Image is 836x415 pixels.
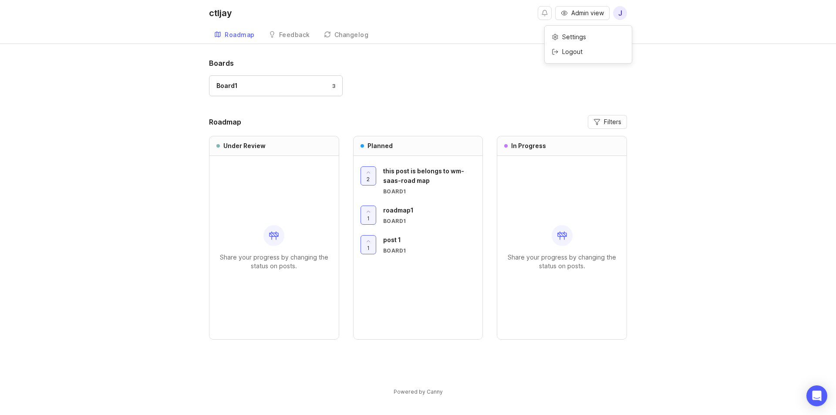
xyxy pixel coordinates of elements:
button: Filters [588,115,627,129]
h1: Boards [209,58,627,68]
div: Roadmap [225,32,255,38]
span: Filters [604,118,621,126]
h3: Under Review [223,142,266,150]
span: roadmap1 [383,206,414,214]
button: j [613,6,627,20]
span: post 1 [383,236,401,243]
button: 2 [361,166,376,186]
div: Feedback [279,32,310,38]
span: j [618,8,622,18]
div: Changelog [334,32,369,38]
div: 3 [328,82,336,90]
span: 1 [367,244,370,252]
span: 2 [367,175,370,183]
div: Board1 [383,247,476,254]
a: Settings [545,30,632,44]
div: ctljay [209,9,232,17]
span: 1 [367,215,370,222]
p: Settings [562,33,586,41]
h2: Roadmap [209,117,241,127]
a: post 1Board1 [383,235,476,254]
a: Roadmap [209,26,260,44]
span: Admin view [571,9,604,17]
p: Share your progress by changing the status on posts. [216,253,332,270]
a: Changelog [319,26,374,44]
span: this post is belongs to wm-saas-road map [383,167,464,184]
button: Notifications [538,6,552,20]
div: Board1 [383,188,476,195]
a: Board13 [209,75,343,96]
button: Admin view [555,6,610,20]
a: Feedback [263,26,315,44]
p: Logout [562,47,583,56]
button: 1 [361,206,376,225]
a: roadmap1Board1 [383,206,476,225]
h3: In Progress [511,142,546,150]
div: Board1 [216,81,238,91]
a: this post is belongs to wm-saas-road mapBoard1 [383,166,476,195]
a: Powered by Canny [392,387,444,397]
p: Share your progress by changing the status on posts. [504,253,620,270]
button: 1 [361,235,376,254]
div: Board1 [383,217,476,225]
h3: Planned [367,142,393,150]
div: Open Intercom Messenger [806,385,827,406]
